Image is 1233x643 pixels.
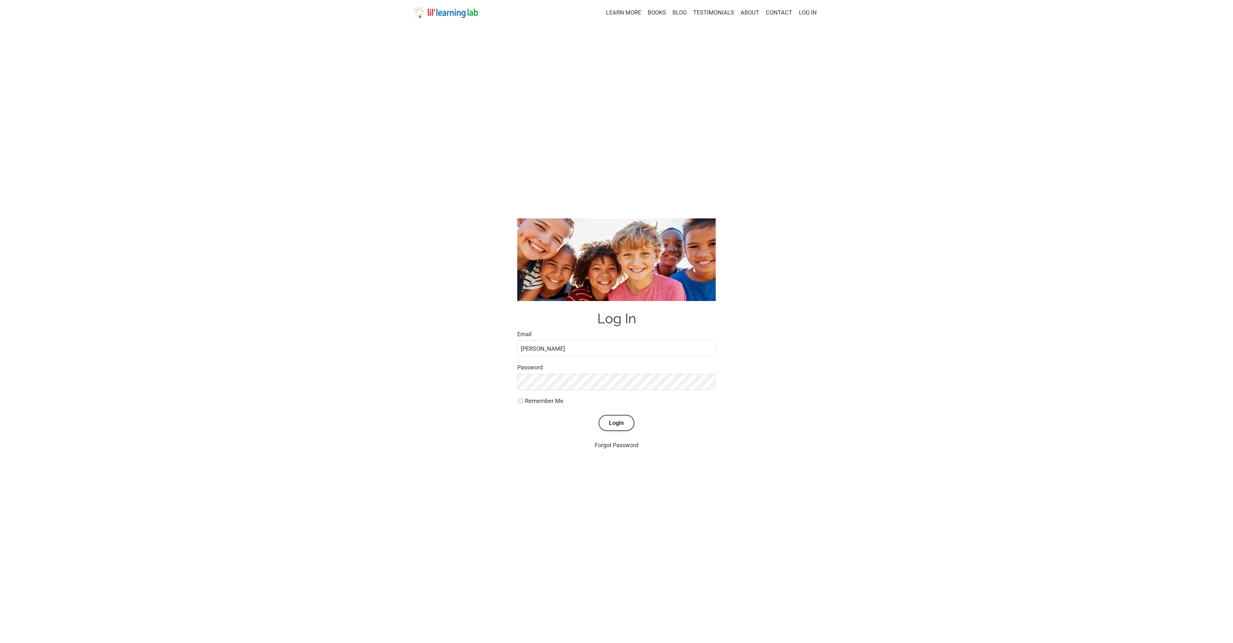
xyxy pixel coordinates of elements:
[413,6,478,18] img: lil' learning lab
[672,8,687,17] a: BLOG
[766,8,792,17] a: CONTACT
[799,9,817,16] a: LOG IN
[525,397,563,404] span: Remember Me
[517,363,716,372] label: Password
[741,8,759,17] a: ABOUT
[519,399,523,403] input: Remember Me
[599,415,634,431] button: Login
[517,330,716,339] label: Email
[606,8,641,17] a: LEARN MORE
[648,8,666,17] a: BOOKS
[517,311,716,327] h1: Log In
[693,8,734,17] a: TESTIMONIALS
[595,442,638,448] a: Forgot Password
